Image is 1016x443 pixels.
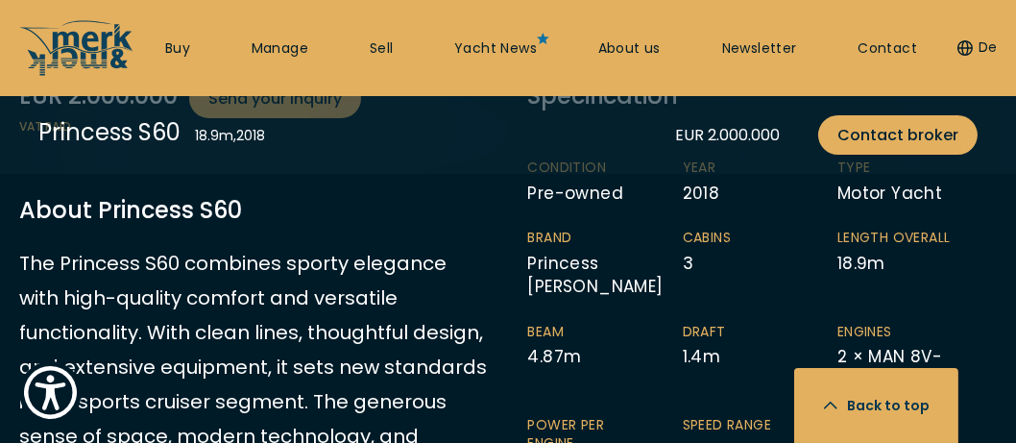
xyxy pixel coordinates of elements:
[370,39,394,59] a: Sell
[527,159,682,205] li: Pre-owned
[837,123,958,147] span: Contact broker
[722,39,797,59] a: Newsletter
[683,416,799,435] span: Speed range
[683,229,837,298] li: 3
[675,123,780,147] div: EUR 2.000.000
[957,38,997,58] button: De
[252,39,308,59] a: Manage
[837,323,992,392] li: 2 × MAN 8V-1200
[598,39,661,59] a: About us
[683,323,799,342] span: Draft
[19,361,82,424] button: Show Accessibility Preferences
[195,126,265,146] div: 18.9 m , 2018
[527,229,682,298] li: Princess [PERSON_NAME]
[454,39,537,59] a: Yacht News
[683,159,837,205] li: 2018
[858,39,917,59] a: Contact
[527,323,682,392] li: 4.87 m
[794,368,958,443] button: Back to top
[837,229,992,298] li: 18.9 m
[165,39,190,59] a: Buy
[527,229,643,248] span: Brand
[527,323,643,342] span: Beam
[837,229,954,248] span: Length overall
[19,193,489,227] h3: About Princess S60
[818,115,978,155] a: Contact broker
[683,229,799,248] span: Cabins
[19,61,134,83] a: /
[837,323,954,342] span: Engines
[837,159,992,205] li: Motor Yacht
[38,115,181,149] div: Princess S60
[683,323,837,392] li: 1.4 m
